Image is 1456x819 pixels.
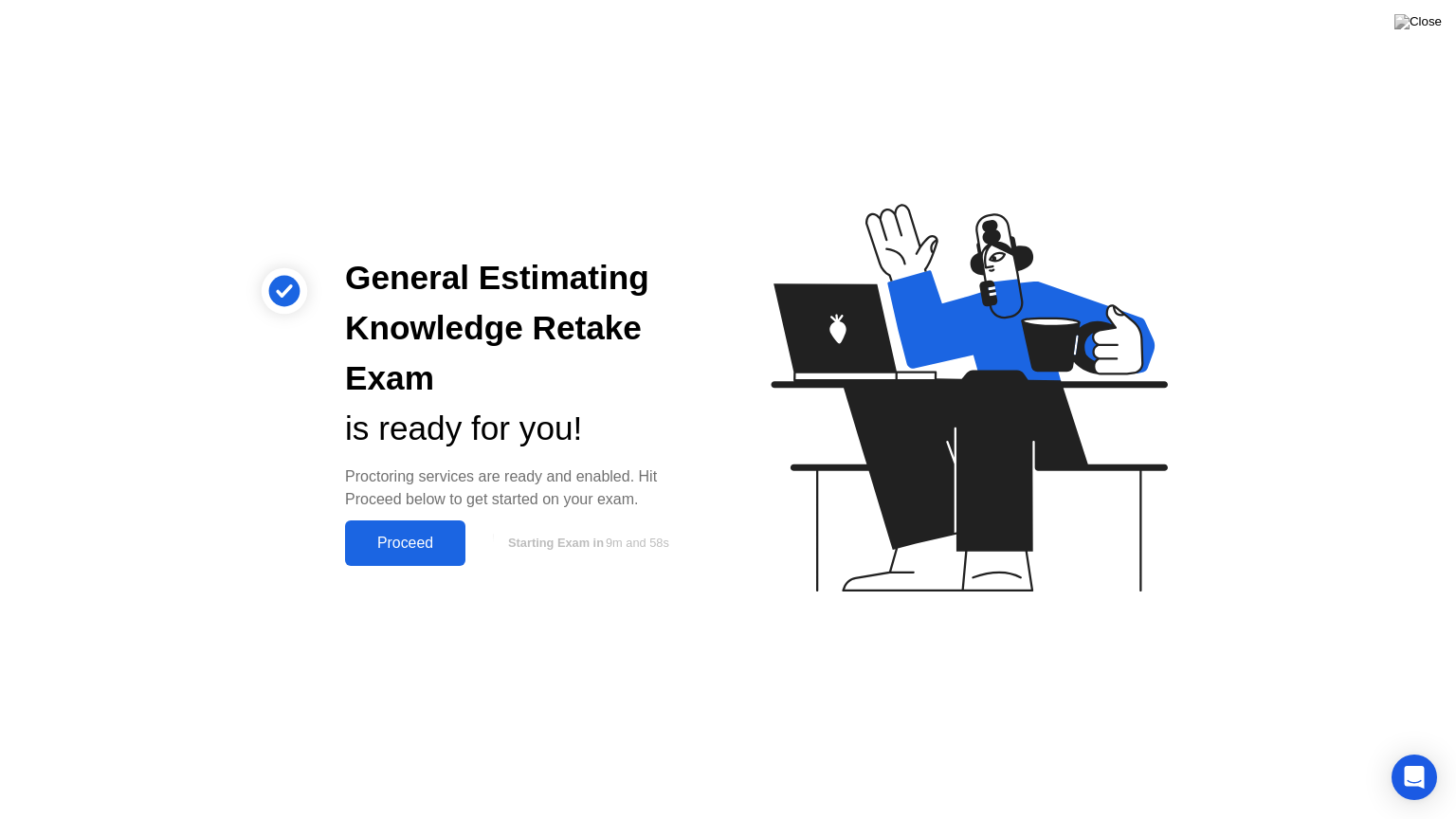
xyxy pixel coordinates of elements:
div: Proceed [351,535,460,552]
button: Proceed [345,520,465,566]
div: General Estimating Knowledge Retake Exam [345,253,698,403]
img: Close [1394,14,1442,29]
div: is ready for you! [345,404,698,454]
div: Open Intercom Messenger [1392,755,1437,800]
button: Starting Exam in9m and 58s [475,525,698,561]
span: 9m and 58s [606,536,669,550]
div: Proctoring services are ready and enabled. Hit Proceed below to get started on your exam. [345,465,698,511]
